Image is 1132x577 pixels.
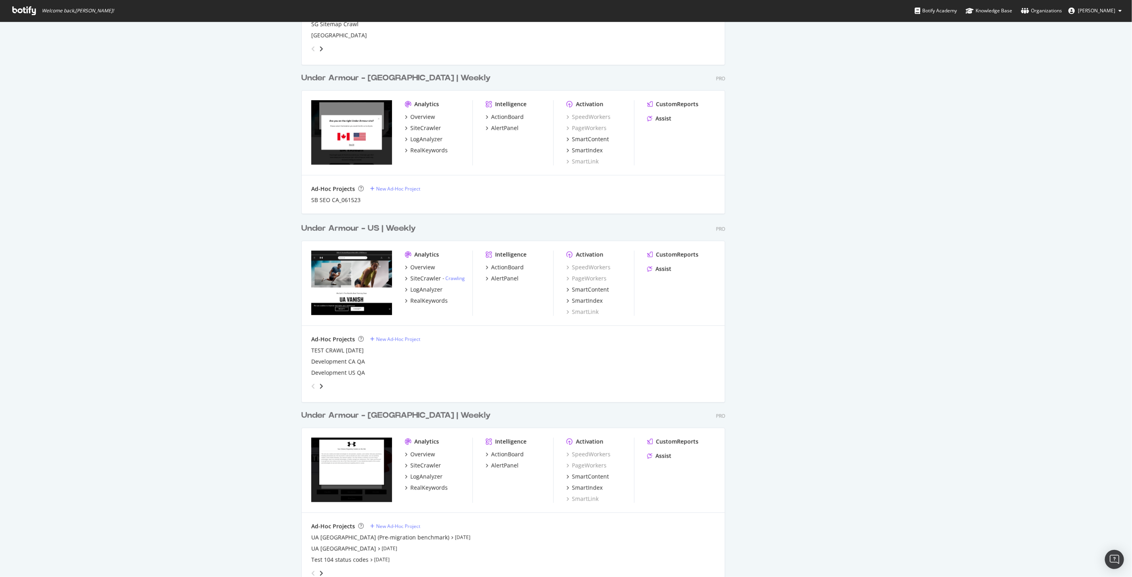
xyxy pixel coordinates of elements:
a: SmartIndex [566,146,603,154]
a: Crawling [445,275,465,282]
a: UA [GEOGRAPHIC_DATA] (Pre-migration benchmark) [311,534,449,542]
a: SmartIndex [566,297,603,305]
div: Under Armour - US | Weekly [301,223,416,234]
a: LogAnalyzer [405,286,443,294]
a: SiteCrawler [405,124,441,132]
a: SB SEO CA_061523 [311,196,361,204]
a: SmartContent [566,286,609,294]
div: Ad-Hoc Projects [311,522,355,530]
div: CustomReports [656,100,699,108]
div: SiteCrawler [410,275,441,283]
div: LogAnalyzer [410,135,443,143]
div: SpeedWorkers [566,450,611,458]
a: PageWorkers [566,275,607,283]
a: AlertPanel [486,275,519,283]
div: PageWorkers [566,462,607,470]
div: LogAnalyzer [410,473,443,481]
a: CustomReports [647,100,699,108]
a: SpeedWorkers [566,263,611,271]
div: Analytics [414,100,439,108]
div: Intelligence [495,251,527,259]
div: Assist [656,115,671,123]
span: David Drey [1078,7,1115,14]
a: PageWorkers [566,124,607,132]
div: Knowledge Base [966,7,1012,15]
a: New Ad-Hoc Project [370,523,420,530]
a: RealKeywords [405,484,448,492]
div: SmartContent [572,473,609,481]
a: SmartIndex [566,484,603,492]
div: angle-right [318,382,324,390]
div: AlertPanel [491,275,519,283]
img: www.underarmour.com/en-us [311,251,392,315]
div: Organizations [1021,7,1062,15]
div: Pro [716,226,725,232]
a: ActionBoard [486,263,524,271]
a: Under Armour - US | Weekly [301,223,419,234]
a: Under Armour - [GEOGRAPHIC_DATA] | Weekly [301,72,494,84]
div: SmartIndex [572,484,603,492]
a: LogAnalyzer [405,135,443,143]
div: Development CA QA [311,358,365,366]
div: AlertPanel [491,124,519,132]
a: Development US QA [311,369,365,377]
div: RealKeywords [410,146,448,154]
div: Analytics [414,438,439,446]
div: Intelligence [495,438,527,446]
div: New Ad-Hoc Project [376,523,420,530]
a: New Ad-Hoc Project [370,336,420,343]
div: Pro [716,413,725,419]
a: AlertPanel [486,124,519,132]
div: Intelligence [495,100,527,108]
div: angle-left [308,43,318,55]
a: SmartLink [566,495,599,503]
div: Activation [576,438,603,446]
a: RealKeywords [405,146,448,154]
div: angle-left [308,380,318,393]
a: TEST CRAWL [DATE] [311,347,364,355]
a: SmartContent [566,135,609,143]
img: www.underarmour.co.uk [311,438,392,502]
div: Open Intercom Messenger [1105,550,1124,569]
div: New Ad-Hoc Project [376,336,420,343]
div: RealKeywords [410,297,448,305]
div: CustomReports [656,251,699,259]
a: SmartContent [566,473,609,481]
div: Botify Academy [915,7,957,15]
a: SG Sitemap Crawl [311,20,359,28]
a: CustomReports [647,438,699,446]
a: Overview [405,263,435,271]
div: ActionBoard [491,450,524,458]
a: CustomReports [647,251,699,259]
div: SmartContent [572,286,609,294]
a: SmartLink [566,308,599,316]
div: LogAnalyzer [410,286,443,294]
div: SiteCrawler [410,462,441,470]
a: Assist [647,265,671,273]
div: Test 104 status codes [311,556,369,564]
a: [DATE] [455,534,470,541]
div: SmartIndex [572,297,603,305]
button: [PERSON_NAME] [1062,4,1128,17]
div: SmartLink [566,158,599,166]
a: Assist [647,452,671,460]
img: www.underarmour.ca/en-ca [311,100,392,165]
a: UA [GEOGRAPHIC_DATA] [311,545,376,553]
a: New Ad-Hoc Project [370,185,420,192]
div: Activation [576,100,603,108]
div: ActionBoard [491,263,524,271]
div: Ad-Hoc Projects [311,335,355,343]
div: Overview [410,113,435,121]
a: SiteCrawler [405,462,441,470]
a: Assist [647,115,671,123]
div: Analytics [414,251,439,259]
